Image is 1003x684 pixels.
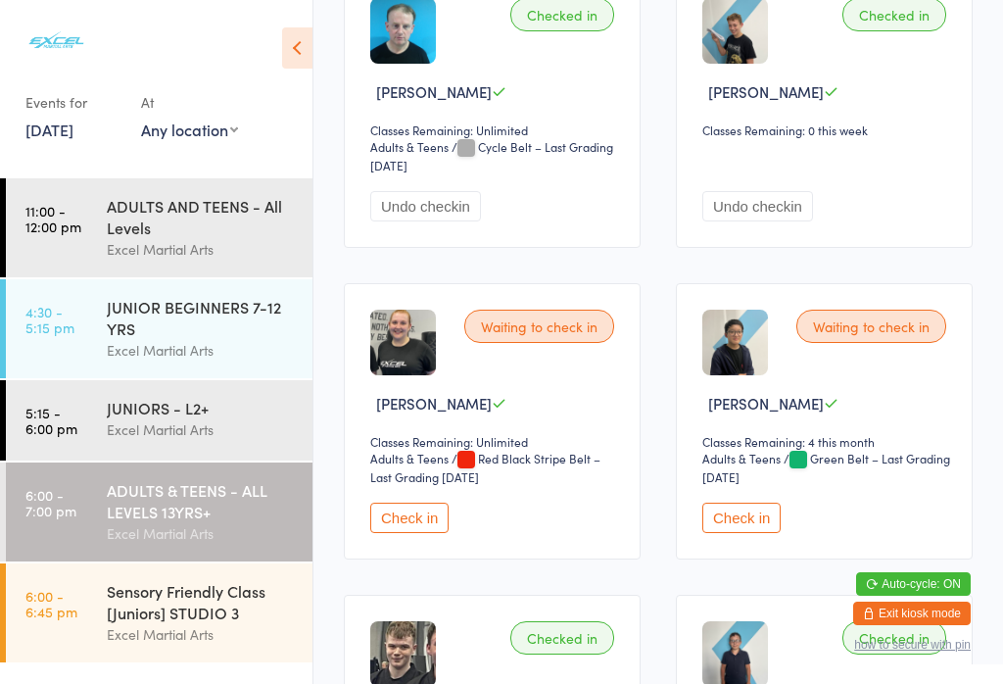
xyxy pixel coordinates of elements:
[107,479,296,522] div: ADULTS & TEENS - ALL LEVELS 13YRS+
[6,563,312,662] a: 6:00 -6:45 pmSensory Friendly Class [Juniors] STUDIO 3Excel Martial Arts
[107,580,296,623] div: Sensory Friendly Class [Juniors] STUDIO 3
[107,296,296,339] div: JUNIOR BEGINNERS 7-12 YRS
[6,279,312,378] a: 4:30 -5:15 pmJUNIOR BEGINNERS 7-12 YRSExcel Martial Arts
[708,393,824,414] span: [PERSON_NAME]
[107,397,296,418] div: JUNIORS - L2+
[702,433,952,450] div: Classes Remaining: 4 this month
[107,238,296,261] div: Excel Martial Arts
[107,418,296,441] div: Excel Martial Arts
[370,138,449,155] div: Adults & Teens
[107,339,296,362] div: Excel Martial Arts
[107,522,296,545] div: Excel Martial Arts
[141,86,238,119] div: At
[25,588,77,619] time: 6:00 - 6:45 pm
[6,380,312,461] a: 5:15 -6:00 pmJUNIORS - L2+Excel Martial Arts
[702,503,781,533] button: Check in
[25,86,121,119] div: Events for
[370,450,449,466] div: Adults & Teens
[842,621,946,655] div: Checked in
[370,433,620,450] div: Classes Remaining: Unlimited
[702,122,952,138] div: Classes Remaining: 0 this week
[854,638,971,652] button: how to secure with pin
[702,450,781,466] div: Adults & Teens
[25,405,77,436] time: 5:15 - 6:00 pm
[702,310,768,375] img: image1726003812.png
[370,310,436,375] img: image1657697122.png
[370,191,481,221] button: Undo checkin
[107,623,296,646] div: Excel Martial Arts
[796,310,946,343] div: Waiting to check in
[464,310,614,343] div: Waiting to check in
[376,81,492,102] span: [PERSON_NAME]
[370,122,620,138] div: Classes Remaining: Unlimited
[20,15,93,67] img: Excel Martial Arts
[856,572,971,596] button: Auto-cycle: ON
[107,195,296,238] div: ADULTS AND TEENS - All Levels
[370,503,449,533] button: Check in
[702,191,813,221] button: Undo checkin
[25,304,74,335] time: 4:30 - 5:15 pm
[25,119,73,140] a: [DATE]
[370,138,613,173] span: / Cycle Belt – Last Grading [DATE]
[6,178,312,277] a: 11:00 -12:00 pmADULTS AND TEENS - All LevelsExcel Martial Arts
[25,487,76,518] time: 6:00 - 7:00 pm
[510,621,614,655] div: Checked in
[370,450,600,485] span: / Red Black Stripe Belt – Last Grading [DATE]
[25,203,81,234] time: 11:00 - 12:00 pm
[708,81,824,102] span: [PERSON_NAME]
[6,463,312,562] a: 6:00 -7:00 pmADULTS & TEENS - ALL LEVELS 13YRS+Excel Martial Arts
[702,450,950,485] span: / Green Belt – Last Grading [DATE]
[853,602,971,625] button: Exit kiosk mode
[376,393,492,414] span: [PERSON_NAME]
[141,119,238,140] div: Any location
